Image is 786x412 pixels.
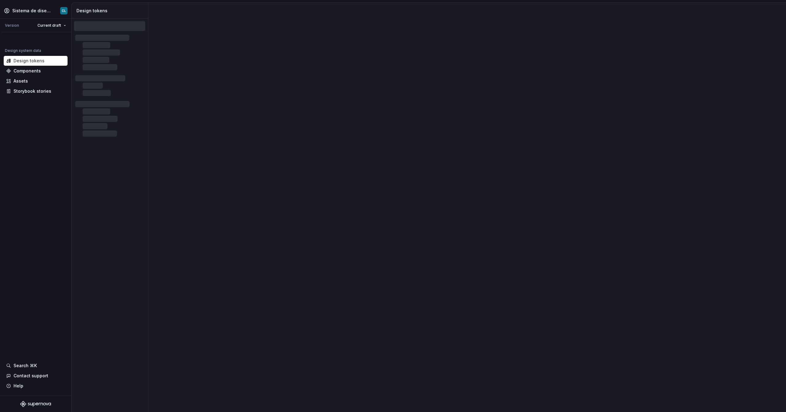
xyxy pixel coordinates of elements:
div: Design tokens [76,8,146,14]
button: Search ⌘K [4,361,68,371]
div: Help [14,383,23,389]
svg: Supernova Logo [20,401,51,407]
div: Design system data [5,48,41,53]
div: Sistema de diseño Iberia [12,8,52,14]
button: Help [4,381,68,391]
span: Current draft [37,23,61,28]
div: Components [14,68,41,74]
button: Sistema de diseño IberiaCL [1,4,70,17]
div: CL [62,8,66,13]
button: Contact support [4,371,68,381]
a: Components [4,66,68,76]
div: Storybook stories [14,88,51,94]
div: Contact support [14,373,48,379]
div: Assets [14,78,28,84]
div: Design tokens [14,58,45,64]
a: Assets [4,76,68,86]
a: Design tokens [4,56,68,66]
a: Storybook stories [4,86,68,96]
div: Search ⌘K [14,363,37,369]
div: Version [5,23,19,28]
button: Current draft [35,21,69,30]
